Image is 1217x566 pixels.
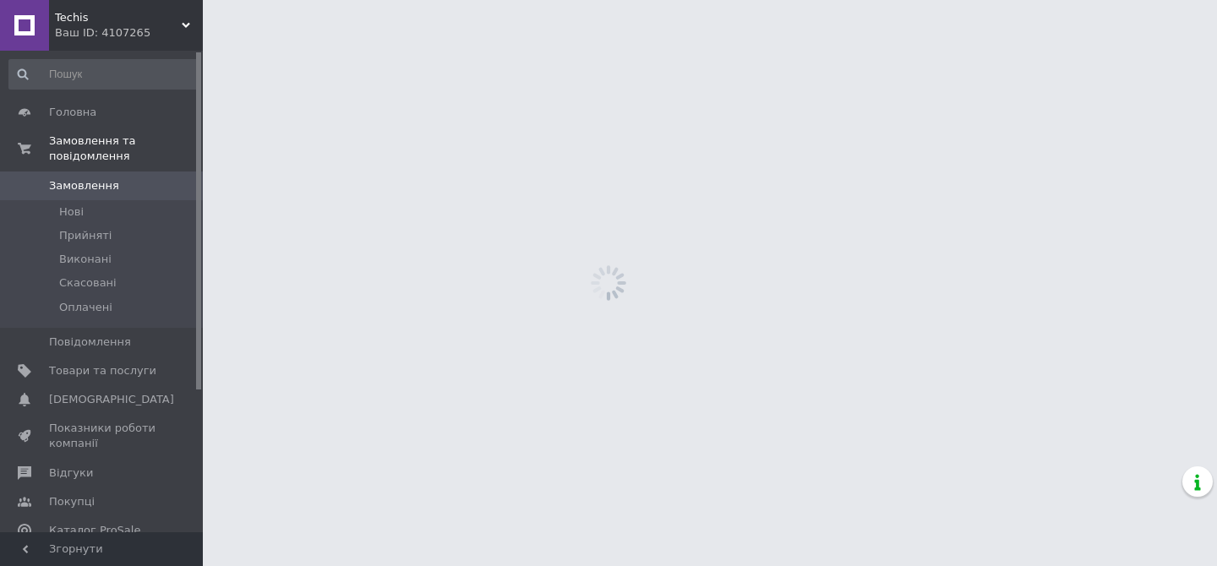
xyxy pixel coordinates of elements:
[49,494,95,509] span: Покупці
[49,421,156,451] span: Показники роботи компанії
[8,59,199,90] input: Пошук
[59,300,112,315] span: Оплачені
[49,178,119,193] span: Замовлення
[49,523,140,538] span: Каталог ProSale
[59,204,84,220] span: Нові
[49,465,93,481] span: Відгуки
[49,133,203,164] span: Замовлення та повідомлення
[59,252,112,267] span: Виконані
[55,25,203,41] div: Ваш ID: 4107265
[59,275,117,291] span: Скасовані
[49,335,131,350] span: Повідомлення
[59,228,112,243] span: Прийняті
[49,363,156,378] span: Товари та послуги
[55,10,182,25] span: Techis
[49,105,96,120] span: Головна
[49,392,174,407] span: [DEMOGRAPHIC_DATA]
